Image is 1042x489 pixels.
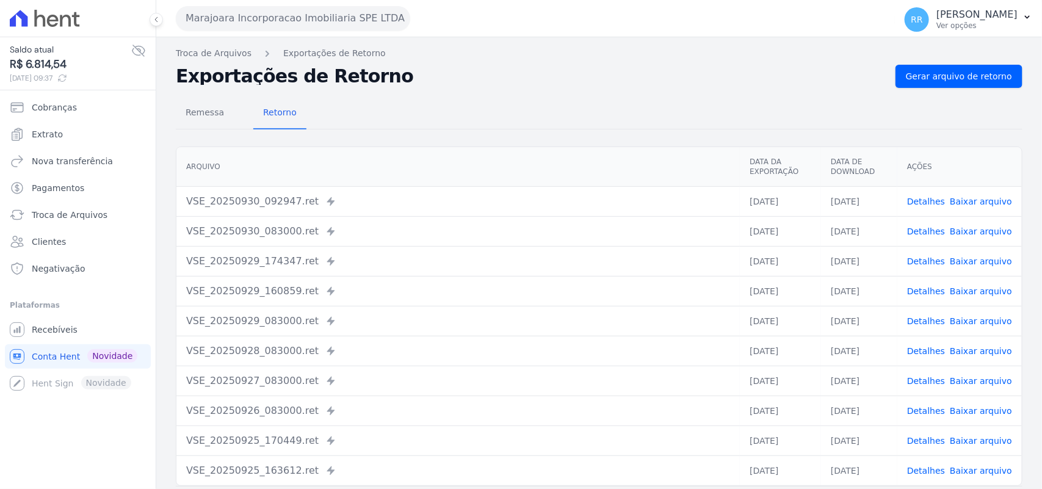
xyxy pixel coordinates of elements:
span: Conta Hent [32,350,80,363]
td: [DATE] [821,246,897,276]
a: Detalhes [907,436,945,446]
a: Clientes [5,230,151,254]
a: Baixar arquivo [950,376,1012,386]
div: VSE_20250929_174347.ret [186,254,730,269]
button: RR [PERSON_NAME] Ver opções [895,2,1042,37]
div: VSE_20250930_083000.ret [186,224,730,239]
td: [DATE] [740,366,821,396]
span: Cobranças [32,101,77,114]
a: Extrato [5,122,151,147]
div: VSE_20250926_083000.ret [186,404,730,418]
span: Novidade [87,349,137,363]
th: Data da Exportação [740,147,821,187]
span: Nova transferência [32,155,113,167]
a: Retorno [253,98,306,129]
td: [DATE] [821,366,897,396]
a: Detalhes [907,466,945,476]
div: VSE_20250925_170449.ret [186,433,730,448]
a: Recebíveis [5,317,151,342]
td: [DATE] [740,455,821,485]
a: Troca de Arquivos [5,203,151,227]
a: Detalhes [907,316,945,326]
a: Detalhes [907,286,945,296]
a: Detalhes [907,346,945,356]
a: Baixar arquivo [950,316,1012,326]
div: Plataformas [10,298,146,313]
div: VSE_20250929_160859.ret [186,284,730,299]
span: R$ 6.814,54 [10,56,131,73]
td: [DATE] [821,396,897,426]
td: [DATE] [740,246,821,276]
span: [DATE] 09:37 [10,73,131,84]
a: Detalhes [907,376,945,386]
span: Remessa [178,100,231,125]
span: Saldo atual [10,43,131,56]
td: [DATE] [821,336,897,366]
a: Baixar arquivo [950,226,1012,236]
a: Exportações de Retorno [283,47,386,60]
td: [DATE] [740,396,821,426]
h2: Exportações de Retorno [176,68,886,85]
span: Pagamentos [32,182,84,194]
td: [DATE] [740,336,821,366]
a: Detalhes [907,406,945,416]
a: Baixar arquivo [950,466,1012,476]
a: Detalhes [907,256,945,266]
a: Pagamentos [5,176,151,200]
p: Ver opções [936,21,1018,31]
div: VSE_20250927_083000.ret [186,374,730,388]
td: [DATE] [821,426,897,455]
a: Baixar arquivo [950,346,1012,356]
button: Marajoara Incorporacao Imobiliaria SPE LTDA [176,6,410,31]
div: VSE_20250928_083000.ret [186,344,730,358]
span: Troca de Arquivos [32,209,107,221]
a: Nova transferência [5,149,151,173]
td: [DATE] [821,455,897,485]
a: Baixar arquivo [950,197,1012,206]
a: Baixar arquivo [950,286,1012,296]
span: Recebíveis [32,324,78,336]
th: Data de Download [821,147,897,187]
span: RR [911,15,922,24]
td: [DATE] [740,216,821,246]
div: VSE_20250925_163612.ret [186,463,730,478]
a: Detalhes [907,226,945,236]
td: [DATE] [821,186,897,216]
td: [DATE] [740,276,821,306]
a: Baixar arquivo [950,256,1012,266]
a: Troca de Arquivos [176,47,251,60]
td: [DATE] [740,186,821,216]
span: Clientes [32,236,66,248]
td: [DATE] [821,306,897,336]
a: Baixar arquivo [950,406,1012,416]
p: [PERSON_NAME] [936,9,1018,21]
td: [DATE] [740,306,821,336]
div: VSE_20250930_092947.ret [186,194,730,209]
td: [DATE] [740,426,821,455]
td: [DATE] [821,276,897,306]
td: [DATE] [821,216,897,246]
span: Gerar arquivo de retorno [906,70,1012,82]
div: VSE_20250929_083000.ret [186,314,730,328]
th: Arquivo [176,147,740,187]
a: Cobranças [5,95,151,120]
nav: Sidebar [10,95,146,396]
th: Ações [897,147,1022,187]
a: Remessa [176,98,234,129]
a: Detalhes [907,197,945,206]
span: Negativação [32,263,85,275]
span: Extrato [32,128,63,140]
a: Conta Hent Novidade [5,344,151,369]
a: Baixar arquivo [950,436,1012,446]
a: Negativação [5,256,151,281]
span: Retorno [256,100,304,125]
nav: Breadcrumb [176,47,1022,60]
a: Gerar arquivo de retorno [895,65,1022,88]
